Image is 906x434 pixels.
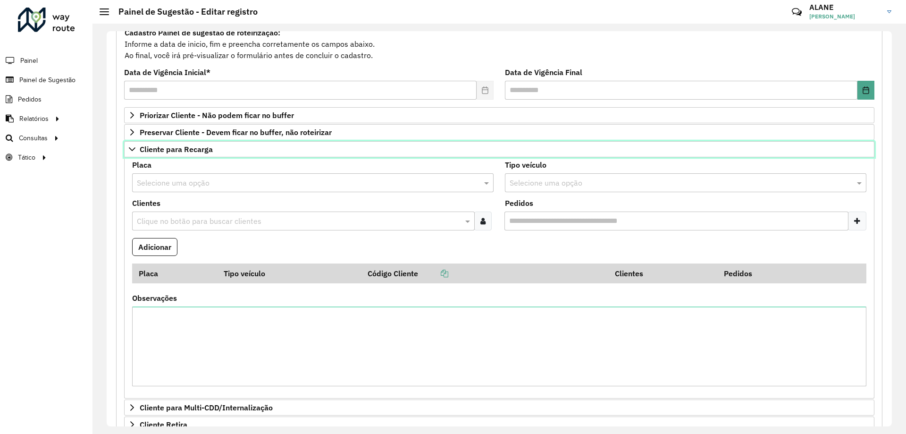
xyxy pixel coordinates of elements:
[505,159,546,170] label: Tipo veículo
[132,197,160,209] label: Clientes
[140,145,213,153] span: Cliente para Recarga
[717,264,826,283] th: Pedidos
[124,107,874,123] a: Priorizar Cliente - Não podem ficar no buffer
[857,81,874,100] button: Choose Date
[787,2,807,22] a: Contato Rápido
[109,7,258,17] h2: Painel de Sugestão - Editar registro
[132,264,218,283] th: Placa
[125,28,280,37] strong: Cadastro Painel de sugestão de roteirização:
[132,292,177,304] label: Observações
[18,153,35,162] span: Tático
[140,421,187,428] span: Cliente Retira
[809,12,880,21] span: [PERSON_NAME]
[132,238,177,256] button: Adicionar
[361,264,608,283] th: Código Cliente
[505,67,582,78] label: Data de Vigência Final
[140,404,273,411] span: Cliente para Multi-CDD/Internalização
[140,128,332,136] span: Preservar Cliente - Devem ficar no buffer, não roteirizar
[218,264,361,283] th: Tipo veículo
[124,124,874,140] a: Preservar Cliente - Devem ficar no buffer, não roteirizar
[505,197,533,209] label: Pedidos
[20,56,38,66] span: Painel
[809,3,880,12] h3: ALANE
[124,67,210,78] label: Data de Vigência Inicial
[608,264,717,283] th: Clientes
[19,114,49,124] span: Relatórios
[132,159,151,170] label: Placa
[18,94,42,104] span: Pedidos
[124,26,874,61] div: Informe a data de inicio, fim e preencha corretamente os campos abaixo. Ao final, você irá pré-vi...
[19,133,48,143] span: Consultas
[140,111,294,119] span: Priorizar Cliente - Não podem ficar no buffer
[124,417,874,433] a: Cliente Retira
[124,157,874,399] div: Cliente para Recarga
[418,269,448,278] a: Copiar
[124,400,874,416] a: Cliente para Multi-CDD/Internalização
[124,141,874,157] a: Cliente para Recarga
[19,75,75,85] span: Painel de Sugestão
